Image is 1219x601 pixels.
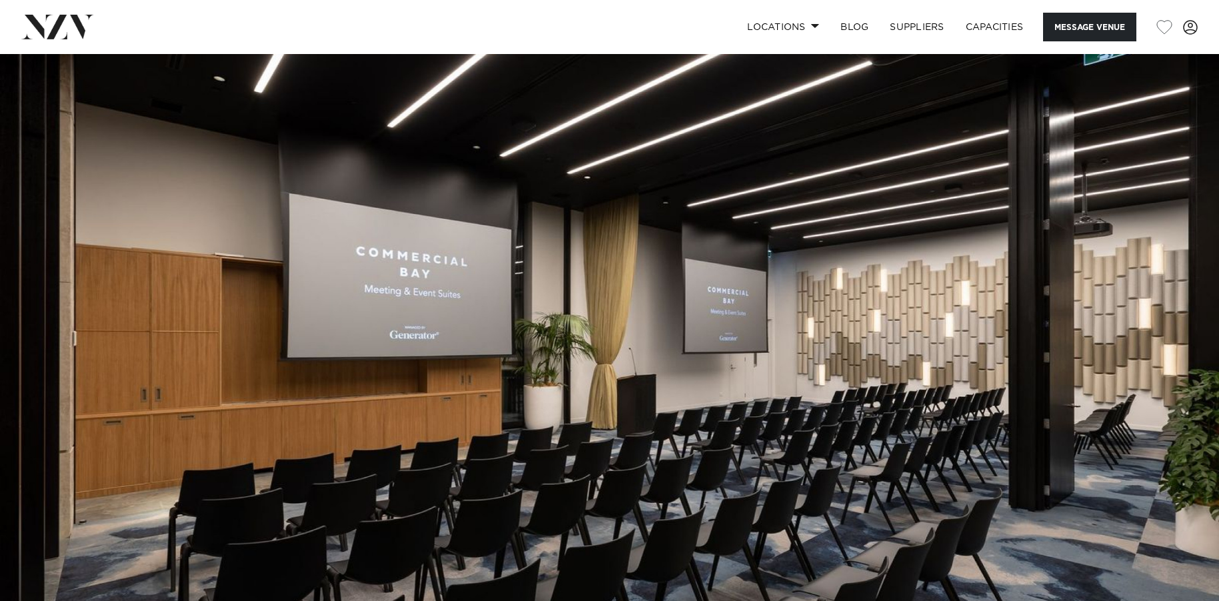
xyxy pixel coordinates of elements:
[955,13,1034,41] a: Capacities
[21,15,94,39] img: nzv-logo.png
[736,13,830,41] a: Locations
[879,13,954,41] a: SUPPLIERS
[1043,13,1136,41] button: Message Venue
[830,13,879,41] a: BLOG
